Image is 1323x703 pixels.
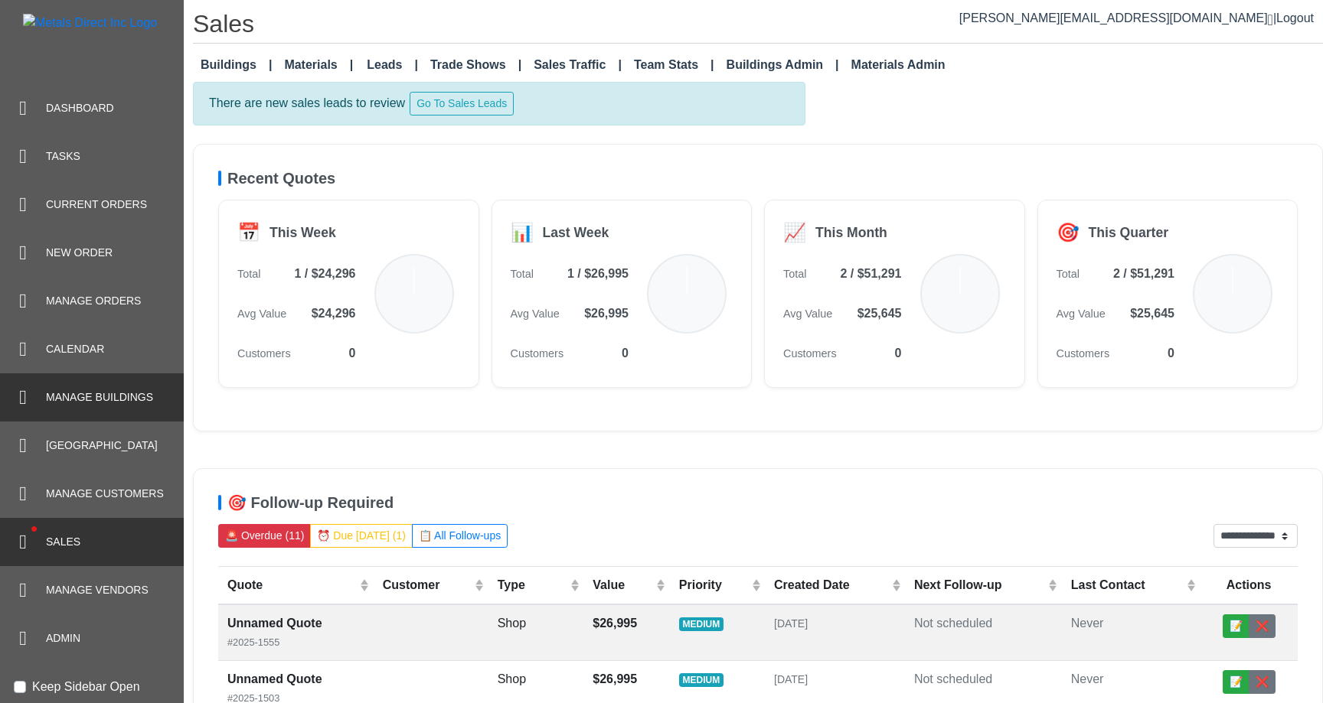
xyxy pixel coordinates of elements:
img: Metals Direct Inc Logo [23,14,157,32]
span: Total [783,266,806,283]
span: Calendar [46,341,104,357]
label: Keep Sidebar Open [32,678,140,696]
strong: Unnamed Quote [227,672,322,685]
div: 📈 [783,219,806,246]
span: Customers [237,346,291,363]
button: ❌ [1249,614,1276,638]
a: Team Stats [628,50,720,80]
div: Last Week [543,223,609,242]
span: Tasks [46,148,80,164]
h5: Recent Quotes [218,169,1298,187]
span: [DATE] [774,673,808,685]
span: Sales [46,534,80,550]
div: Customer [383,576,472,594]
a: Leads [361,50,424,80]
span: 2 / $51,291 [840,265,901,283]
div: Quote [227,576,356,594]
div: | [959,9,1314,28]
strong: Unnamed Quote [227,617,322,630]
div: 🎯 [1057,219,1080,246]
span: Customers [511,346,564,363]
div: Created Date [774,576,888,594]
div: Last Contact [1071,576,1183,594]
span: $26,995 [584,304,629,323]
div: Value [593,576,652,594]
span: $25,645 [857,304,902,323]
button: 📝 [1223,614,1249,638]
div: This Week [269,223,336,242]
a: Buildings Admin [720,50,845,80]
a: Trade Shows [424,50,528,80]
a: Sales Traffic [528,50,628,80]
span: Never [1071,672,1104,685]
span: Not scheduled [914,672,992,685]
span: [DATE] [774,617,808,630]
span: Customers [783,346,837,363]
span: Avg Value [237,306,286,323]
div: This Quarter [1089,223,1169,242]
small: #2025-1555 [227,636,279,648]
span: MEDIUM [679,673,724,687]
div: Actions [1209,576,1289,594]
a: [PERSON_NAME][EMAIL_ADDRESS][DOMAIN_NAME] [959,11,1273,24]
span: Total [1057,266,1080,283]
a: Materials Admin [845,50,952,80]
h5: 🎯 Follow-up Required [218,493,1298,512]
span: 0 [1168,344,1174,363]
button: 📋 All Follow-ups [412,524,508,548]
button: Go To Sales Leads [410,92,514,116]
span: Admin [46,630,80,646]
div: There are new sales leads to review [193,82,805,125]
div: Next Follow-up [914,576,1044,594]
div: Priority [679,576,748,594]
button: ❌ [1249,670,1276,694]
button: ⏰ Due [DATE] (1) [310,524,413,548]
span: Manage Customers [46,486,164,502]
a: Buildings [194,50,278,80]
span: • [15,504,54,554]
span: 0 [349,344,356,363]
span: Not scheduled [914,617,992,630]
span: 1 / $26,995 [567,265,629,283]
span: New Order [46,245,113,261]
span: 0 [622,344,629,363]
span: Logout [1276,11,1314,24]
a: Go To Sales Leads [405,96,514,109]
span: Avg Value [783,306,832,323]
span: Manage Vendors [46,582,149,598]
div: This Month [815,223,887,242]
span: Manage Orders [46,293,141,309]
div: Type [498,576,567,594]
span: Total [237,266,260,283]
td: Shop [488,604,584,661]
span: Never [1071,617,1104,630]
div: 📅 [237,219,260,246]
div: 📊 [511,219,534,246]
span: Dashboard [46,100,114,116]
span: [GEOGRAPHIC_DATA] [46,438,158,454]
span: Avg Value [1057,306,1106,323]
span: 0 [895,344,902,363]
strong: $26,995 [593,617,637,630]
span: Total [511,266,534,283]
span: MEDIUM [679,617,724,631]
span: Avg Value [511,306,560,323]
button: 📝 [1223,670,1249,694]
span: $24,296 [312,304,356,323]
button: 🚨 Overdue (11) [218,524,311,548]
span: 1 / $24,296 [294,265,355,283]
a: Materials [278,50,359,80]
span: Customers [1057,346,1110,363]
span: Current Orders [46,197,147,213]
span: Manage Buildings [46,389,153,405]
h1: Sales [193,9,1323,44]
strong: $26,995 [593,672,637,685]
span: $25,645 [1130,304,1174,323]
span: 2 / $51,291 [1113,265,1174,283]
